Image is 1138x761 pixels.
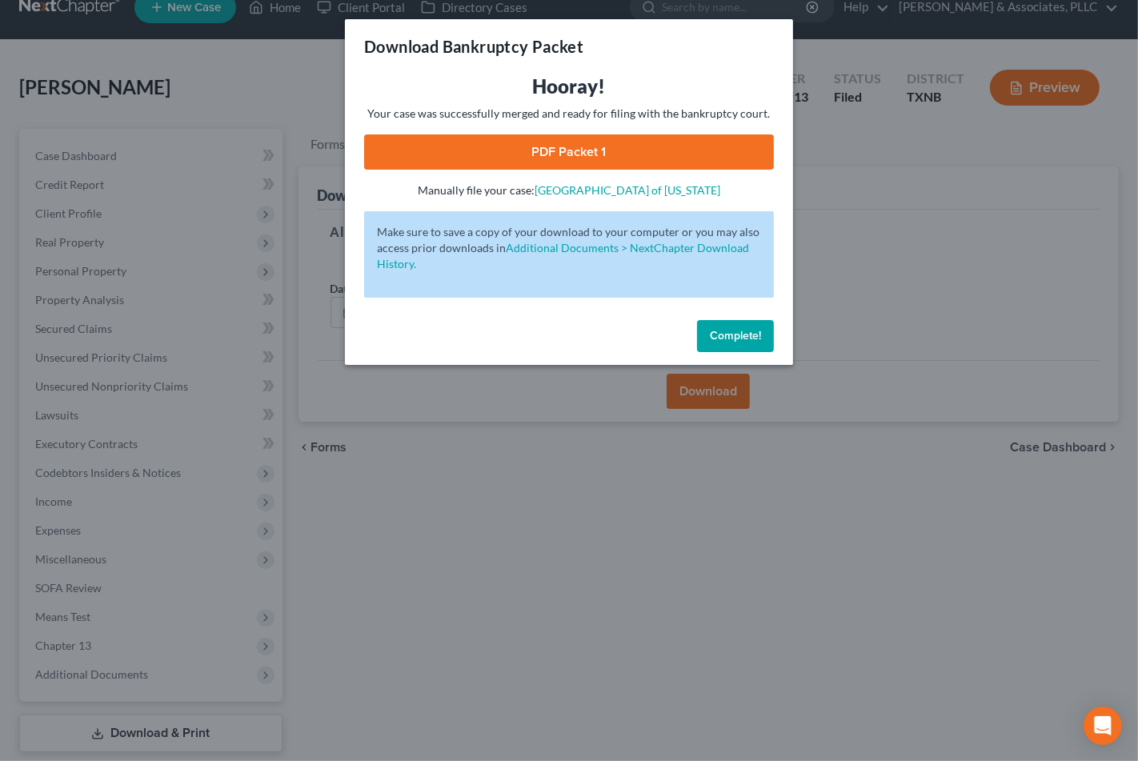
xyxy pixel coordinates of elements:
a: Additional Documents > NextChapter Download History. [377,241,749,270]
button: Complete! [697,320,774,352]
div: Open Intercom Messenger [1084,707,1122,745]
h3: Download Bankruptcy Packet [364,35,583,58]
p: Make sure to save a copy of your download to your computer or you may also access prior downloads in [377,224,761,272]
h3: Hooray! [364,74,774,99]
p: Manually file your case: [364,182,774,198]
span: Complete! [710,329,761,342]
a: [GEOGRAPHIC_DATA] of [US_STATE] [535,183,720,197]
a: PDF Packet 1 [364,134,774,170]
p: Your case was successfully merged and ready for filing with the bankruptcy court. [364,106,774,122]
